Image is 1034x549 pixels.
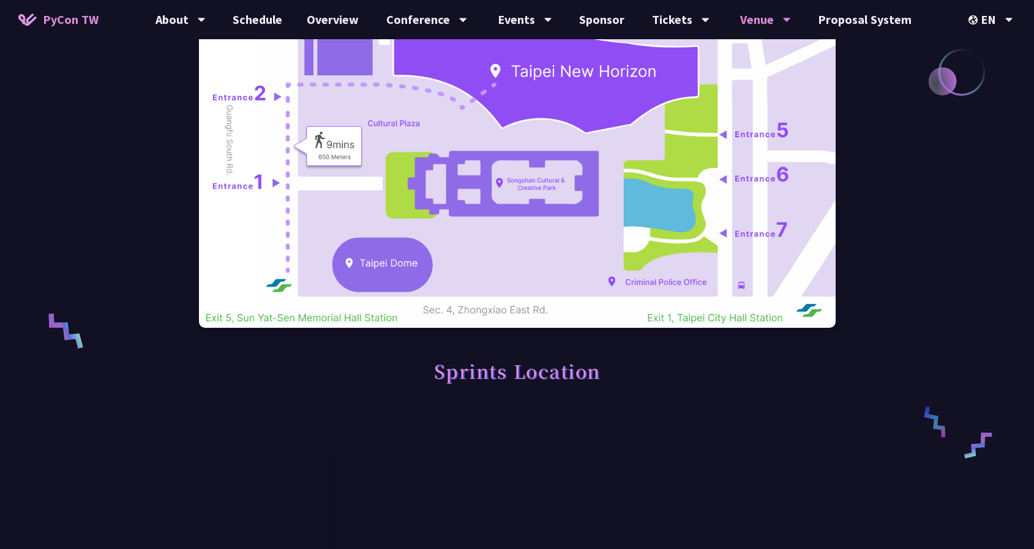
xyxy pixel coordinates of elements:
[6,4,111,35] a: PyCon TW
[43,10,99,29] span: PyCon TW
[968,15,981,25] img: Locale Icon
[18,13,37,26] img: Home icon of PyCon TW 2025
[434,352,601,389] h1: Sprints Location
